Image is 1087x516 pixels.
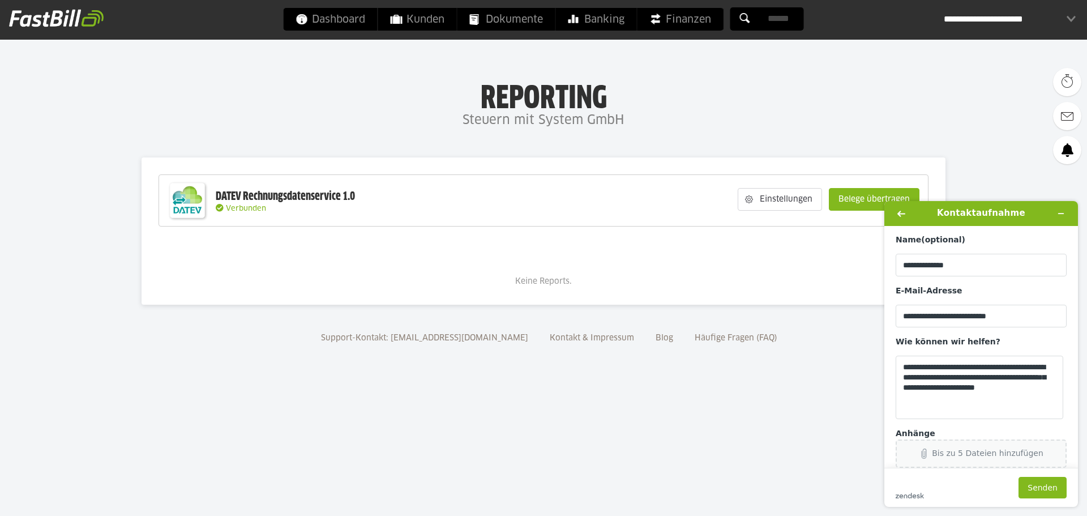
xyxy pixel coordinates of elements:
span: Kunden [391,8,444,31]
span: Keine Reports. [515,278,572,285]
img: DATEV-Datenservice Logo [165,178,210,223]
span: Verbunden [226,205,266,212]
span: Dashboard [296,8,365,31]
span: Dokumente [470,8,543,31]
div: DATEV Rechnungsdatenservice 1.0 [216,189,355,204]
sl-button: Belege übertragen [829,188,919,211]
span: Finanzen [650,8,711,31]
img: fastbill_logo_white.png [9,9,104,27]
iframe: Hier finden Sie weitere Informationen [875,192,1087,516]
a: Kunden [378,8,457,31]
a: Kontakt & Impressum [546,334,638,342]
a: Häufige Fragen (FAQ) [691,334,781,342]
a: Dashboard [284,8,378,31]
a: Banking [556,8,637,31]
span: Support [23,8,63,18]
span: Banking [568,8,624,31]
a: Dokumente [457,8,555,31]
h1: Reporting [113,80,974,109]
a: Blog [652,334,677,342]
a: Finanzen [637,8,724,31]
a: Support-Kontakt: [EMAIL_ADDRESS][DOMAIN_NAME] [317,334,532,342]
sl-button: Einstellungen [738,188,822,211]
